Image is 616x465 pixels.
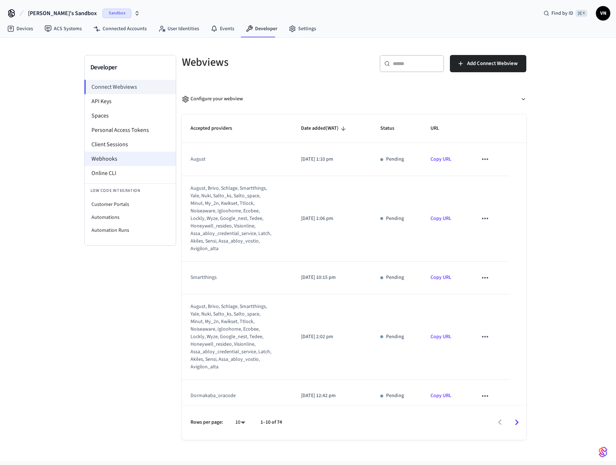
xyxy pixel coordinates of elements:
button: Go to next page [508,414,525,431]
a: Copy URL [431,392,451,399]
a: Copy URL [431,215,451,222]
div: Configure your webview [182,95,243,103]
p: Pending [386,156,404,163]
img: SeamLogoGradient.69752ec5.svg [599,446,607,458]
li: Client Sessions [85,137,176,152]
li: Personal Access Tokens [85,123,176,137]
span: Status [380,123,404,134]
div: 10 [232,417,249,428]
p: [DATE] 10:15 pm [301,274,363,281]
li: Online CLI [85,166,176,180]
div: smartthings [191,274,274,281]
a: Developer [240,22,283,35]
p: Rows per page: [191,419,223,426]
p: 1–10 of 74 [260,419,282,426]
a: Settings [283,22,322,35]
a: Copy URL [431,274,451,281]
a: Devices [1,22,39,35]
span: ⌘ K [575,10,587,17]
p: [DATE] 12:42 pm [301,392,363,400]
li: Automation Runs [85,224,176,237]
div: Find by ID⌘ K [538,7,593,20]
p: Pending [386,274,404,281]
li: API Keys [85,94,176,109]
p: [DATE] 1:06 pm [301,215,363,222]
li: Low Code Integration [85,183,176,198]
span: Sandbox [103,9,131,18]
span: URL [431,123,448,134]
div: august, brivo, schlage, smartthings, yale, nuki, salto_ks, salto_space, minut, my_2n, kwikset, tt... [191,303,274,371]
div: dormakaba_oracode [191,392,274,400]
p: [DATE] 1:10 pm [301,156,363,163]
div: august, brivo, schlage, smartthings, yale, nuki, salto_ks, salto_space, minut, my_2n, kwikset, tt... [191,185,274,253]
span: Add Connect Webview [467,59,518,68]
button: Configure your webview [182,89,526,109]
button: VN [596,6,610,20]
a: Connected Accounts [88,22,152,35]
span: [PERSON_NAME]'s Sandbox [28,9,97,18]
div: august [191,156,274,163]
a: ACS Systems [39,22,88,35]
span: VN [597,7,610,20]
a: Copy URL [431,333,451,340]
h5: Webviews [182,55,350,70]
li: Spaces [85,109,176,123]
p: Pending [386,215,404,222]
span: Accepted providers [191,123,241,134]
p: Pending [386,333,404,341]
p: [DATE] 2:02 pm [301,333,363,341]
a: Events [205,22,240,35]
span: Find by ID [551,10,573,17]
li: Connect Webviews [84,80,176,94]
a: Copy URL [431,156,451,163]
p: Pending [386,392,404,400]
span: Date added(WAT) [301,123,348,134]
a: User Identities [152,22,205,35]
li: Automations [85,211,176,224]
button: Add Connect Webview [450,55,526,72]
h3: Developer [90,63,170,73]
li: Webhooks [85,152,176,166]
li: Customer Portals [85,198,176,211]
